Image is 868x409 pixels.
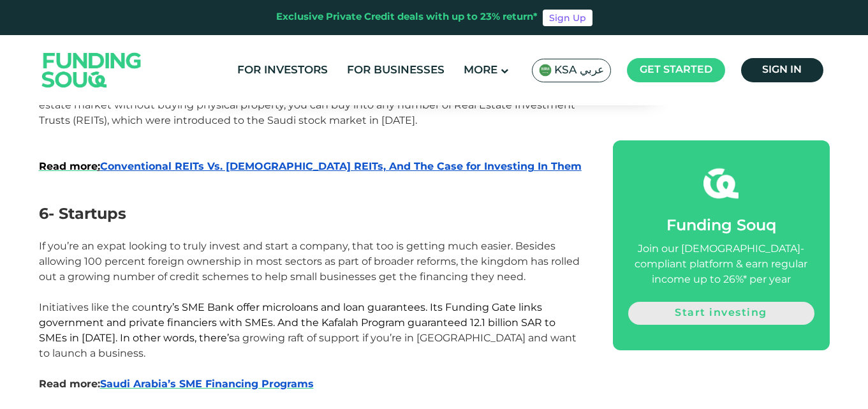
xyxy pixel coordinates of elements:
div: Exclusive Private Credit deals with up to 23% return* [276,10,538,25]
span: 6- Startups [39,204,126,223]
a: For Businesses [344,60,448,81]
span: You can check out this for more information. If you want to invest in [GEOGRAPHIC_DATA]’s real es... [39,84,575,126]
div: Join our [DEMOGRAPHIC_DATA]-compliant platform & earn regular income up to 26%* per year [628,242,814,288]
span: Initiatives like the cou a growing raft of support if you’re in [GEOGRAPHIC_DATA] and want to lau... [39,301,577,359]
span: If you’re an expat looking to truly invest and start a company, that too is getting much easier. ... [39,240,580,283]
img: fsicon [703,166,739,201]
span: Get started [640,65,712,75]
span: Funding Souq [666,219,776,234]
a: Saudi Arabia’s SME Financing Programs [100,378,314,390]
span: Sign in [762,65,802,75]
span: Conventional REITs Vs. [DEMOGRAPHIC_DATA] REITs, And The Case for Investing In Them [98,160,582,172]
a: Read more [39,160,98,172]
span: ntry’s SME Bank offer microloans and loan guarantees. Its Funding Gate links government and priva... [39,301,555,344]
img: SA Flag [539,64,552,77]
img: Logo [29,38,154,102]
a: Sign Up [543,10,592,26]
a: Sign in [741,58,823,82]
span: KSA عربي [554,63,604,78]
span: : [98,160,100,172]
span: More [464,65,497,76]
span: Read more: [39,378,100,390]
a: :Conventional REITs Vs. [DEMOGRAPHIC_DATA] REITs, And The Case for Investing In Them [98,160,582,172]
a: Start investing [628,302,814,325]
a: For Investors [234,60,331,81]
